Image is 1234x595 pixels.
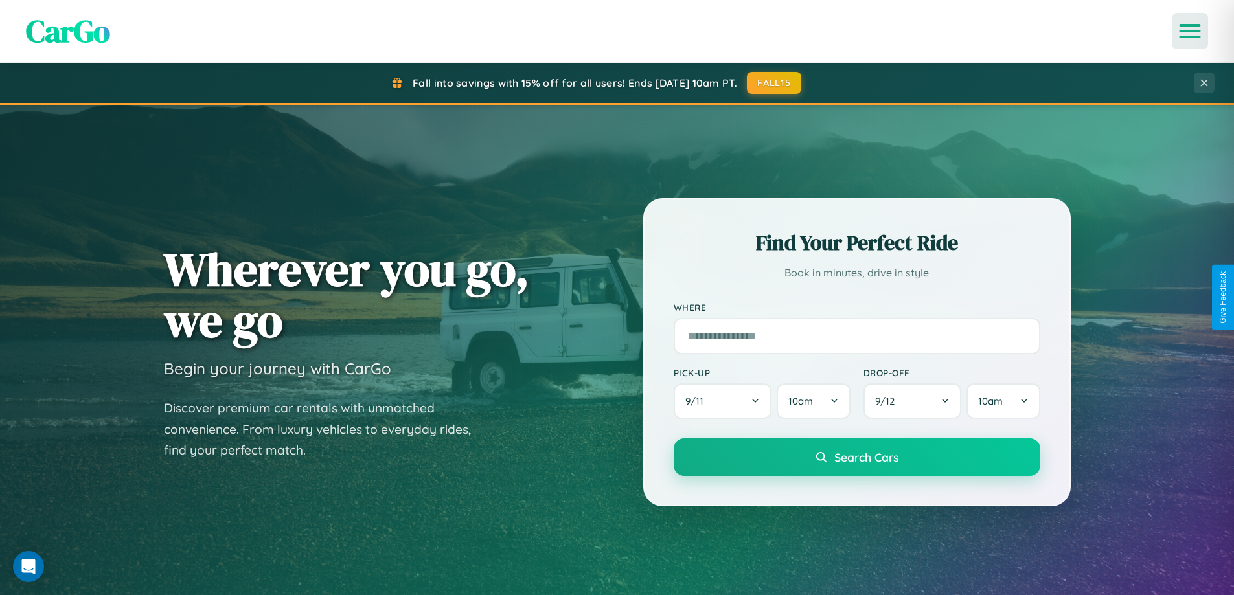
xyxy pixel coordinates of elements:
label: Pick-up [674,367,851,378]
p: Discover premium car rentals with unmatched convenience. From luxury vehicles to everyday rides, ... [164,398,488,461]
div: Give Feedback [1218,271,1228,324]
span: Fall into savings with 15% off for all users! Ends [DATE] 10am PT. [413,76,737,89]
span: CarGo [26,10,110,52]
span: 9 / 11 [685,395,710,407]
label: Where [674,302,1040,313]
button: 9/12 [863,383,962,419]
span: 10am [978,395,1003,407]
button: 9/11 [674,383,772,419]
p: Book in minutes, drive in style [674,264,1040,282]
label: Drop-off [863,367,1040,378]
button: 10am [966,383,1040,419]
h1: Wherever you go, we go [164,243,529,346]
button: Open menu [1172,13,1208,49]
span: 9 / 12 [875,395,901,407]
span: 10am [788,395,813,407]
button: 10am [777,383,850,419]
div: Open Intercom Messenger [13,551,44,582]
h3: Begin your journey with CarGo [164,359,391,378]
button: Search Cars [674,438,1040,476]
span: Search Cars [834,450,898,464]
button: FALL15 [747,72,801,94]
h2: Find Your Perfect Ride [674,229,1040,257]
